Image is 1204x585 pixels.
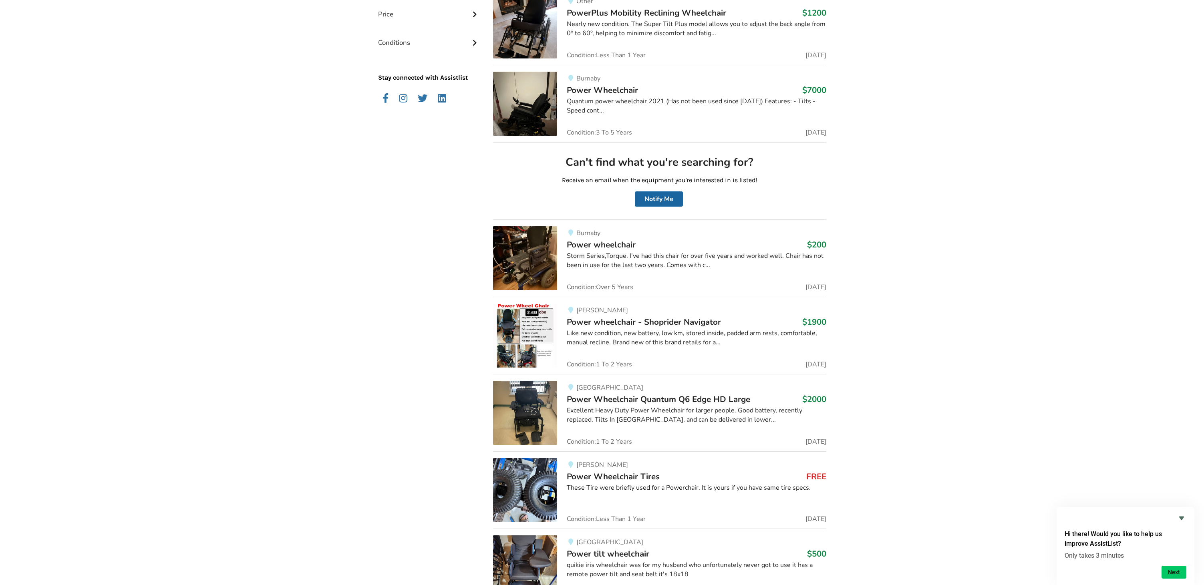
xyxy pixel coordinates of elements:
div: Storm Series,Torque. I’ve had this chair for over five years and worked well. Chair has not been ... [567,251,826,270]
h3: $1900 [802,317,826,327]
span: Condition: Less Than 1 Year [567,516,646,522]
img: mobility-power wheelchair - shoprider navigator [493,304,557,368]
span: Condition: Less Than 1 Year [567,52,646,58]
div: Quantum power wheelchair 2021 (Has not been used since [DATE]) Features: - Tilts - Speed cont... [567,97,826,115]
a: mobility-power wheelchair quantum q6 edge hd large[GEOGRAPHIC_DATA]Power Wheelchair Quantum Q6 Ed... [493,374,826,451]
span: [GEOGRAPHIC_DATA] [576,383,643,392]
h3: $2000 [802,394,826,404]
div: Hi there! Would you like to help us improve AssistList? [1065,513,1186,579]
h3: $200 [807,239,826,250]
div: quikie iris wheelchair was for my husband who unfortunately never got to use it has a remote powe... [567,561,826,579]
div: Conditions [378,22,481,51]
span: Power Wheelchair Quantum Q6 Edge HD Large [567,394,750,405]
span: [GEOGRAPHIC_DATA] [576,538,643,547]
span: [DATE] [805,284,826,290]
div: Nearly new condition. The Super Tilt Plus model allows you to adjust the back angle from 0° to 60... [567,20,826,38]
a: mobility-power wheelchair - shoprider navigator[PERSON_NAME]Power wheelchair - Shoprider Navigato... [493,297,826,374]
h3: FREE [806,471,826,482]
button: Hide survey [1177,513,1186,523]
p: Stay connected with Assistlist [378,51,481,82]
span: Condition: 1 To 2 Years [567,438,632,445]
img: mobility-power wheelchair [493,226,557,290]
span: PowerPlus Mobility Reclining Wheelchair [567,7,726,18]
a: mobility-power wheelchair tires[PERSON_NAME]Power Wheelchair TiresFREEThese Tire were briefly use... [493,451,826,529]
span: Power wheelchair [567,239,636,250]
span: Burnaby [576,229,600,237]
h3: $1200 [802,8,826,18]
span: Power Wheelchair [567,84,638,96]
img: mobility-power wheelchair [493,72,557,136]
img: mobility-power wheelchair quantum q6 edge hd large [493,381,557,445]
span: [PERSON_NAME] [576,306,628,315]
span: [DATE] [805,52,826,58]
h2: Can't find what you're searching for? [499,155,819,169]
button: Next question [1162,566,1186,579]
span: Condition: Over 5 Years [567,284,633,290]
span: [DATE] [805,361,826,368]
div: These Tire were briefly used for a Powerchair. It is yours if you have same tire specs. [567,483,826,493]
span: Power tilt wheelchair [567,548,649,559]
span: [PERSON_NAME] [576,460,628,469]
span: Power wheelchair - Shoprider Navigator [567,316,721,328]
h3: $7000 [802,85,826,95]
h2: Hi there! Would you like to help us improve AssistList? [1065,529,1186,549]
span: [DATE] [805,438,826,445]
span: Condition: 3 To 5 Years [567,129,632,136]
span: [DATE] [805,129,826,136]
a: mobility-power wheelchair BurnabyPower Wheelchair$7000Quantum power wheelchair 2021 (Has not been... [493,65,826,142]
button: Notify Me [635,191,683,207]
div: Excellent Heavy Duty Power Wheelchair for larger people. Good battery, recently replaced. Tilts I... [567,406,826,424]
h3: $500 [807,549,826,559]
a: mobility-power wheelchair BurnabyPower wheelchair$200Storm Series,Torque. I’ve had this chair for... [493,219,826,297]
img: mobility-power wheelchair tires [493,458,557,522]
span: [DATE] [805,516,826,522]
span: Power Wheelchair Tires [567,471,660,482]
span: Condition: 1 To 2 Years [567,361,632,368]
p: Only takes 3 minutes [1065,552,1186,559]
span: Burnaby [576,74,600,83]
div: Like new condition, new battery, low km, stored inside, padded arm rests, comfortable, manual rec... [567,329,826,347]
p: Receive an email when the equipment you're interested in is listed! [499,176,819,185]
